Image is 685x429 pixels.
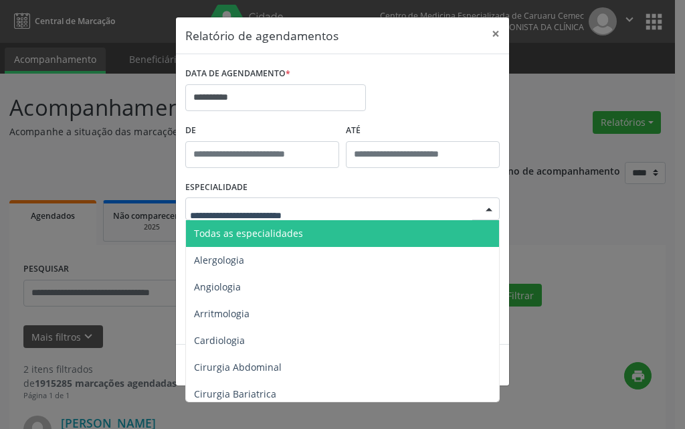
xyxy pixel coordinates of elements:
[185,177,248,198] label: ESPECIALIDADE
[185,120,339,141] label: De
[194,388,276,400] span: Cirurgia Bariatrica
[346,120,500,141] label: ATÉ
[194,227,303,240] span: Todas as especialidades
[185,64,290,84] label: DATA DE AGENDAMENTO
[194,307,250,320] span: Arritmologia
[482,17,509,50] button: Close
[194,334,245,347] span: Cardiologia
[194,361,282,373] span: Cirurgia Abdominal
[185,27,338,44] h5: Relatório de agendamentos
[194,280,241,293] span: Angiologia
[194,254,244,266] span: Alergologia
